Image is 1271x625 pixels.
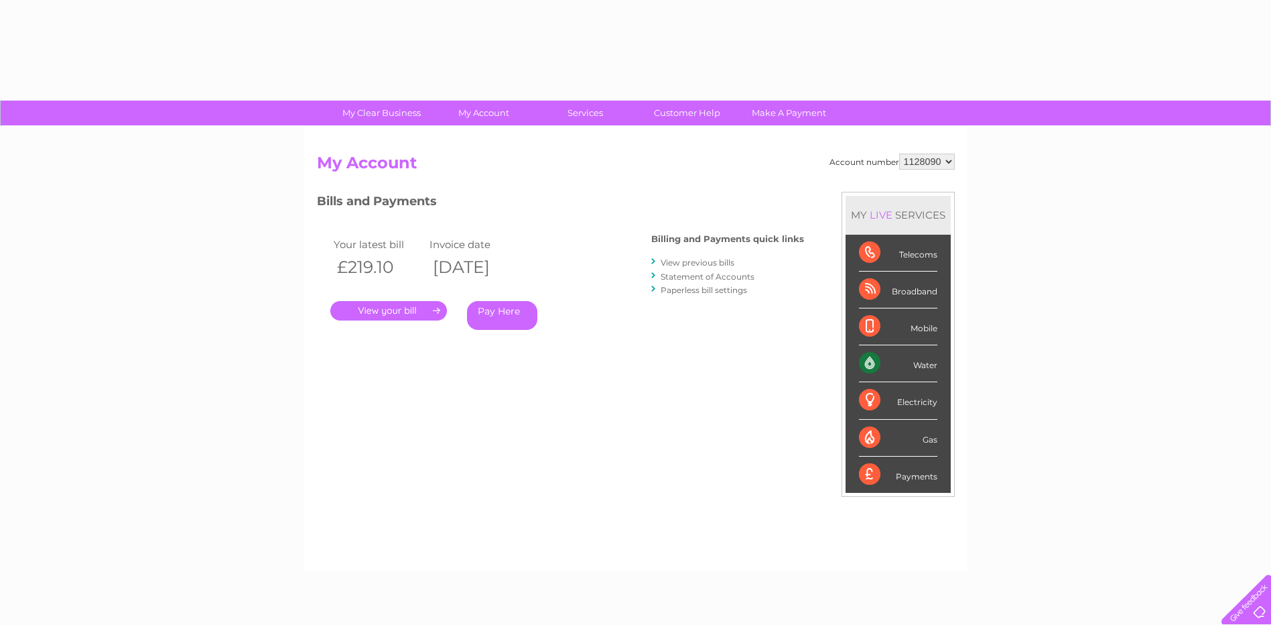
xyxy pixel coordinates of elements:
td: Your latest bill [330,235,427,253]
div: Broadband [859,272,937,308]
div: Account number [829,154,955,170]
div: Telecoms [859,235,937,272]
a: Paperless bill settings [661,285,747,295]
div: Mobile [859,308,937,345]
div: Gas [859,420,937,457]
th: £219.10 [330,253,427,281]
a: . [330,301,447,321]
a: Statement of Accounts [661,272,754,282]
th: [DATE] [426,253,523,281]
div: MY SERVICES [846,196,951,234]
h4: Billing and Payments quick links [651,234,804,244]
div: Water [859,345,937,382]
div: LIVE [867,209,895,221]
a: My Clear Business [326,101,437,125]
a: Pay Here [467,301,537,330]
a: My Account [428,101,539,125]
a: View previous bills [661,258,734,268]
td: Invoice date [426,235,523,253]
h3: Bills and Payments [317,192,804,215]
a: Services [530,101,641,125]
h2: My Account [317,154,955,179]
div: Electricity [859,382,937,419]
a: Customer Help [632,101,742,125]
div: Payments [859,457,937,493]
a: Make A Payment [734,101,844,125]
